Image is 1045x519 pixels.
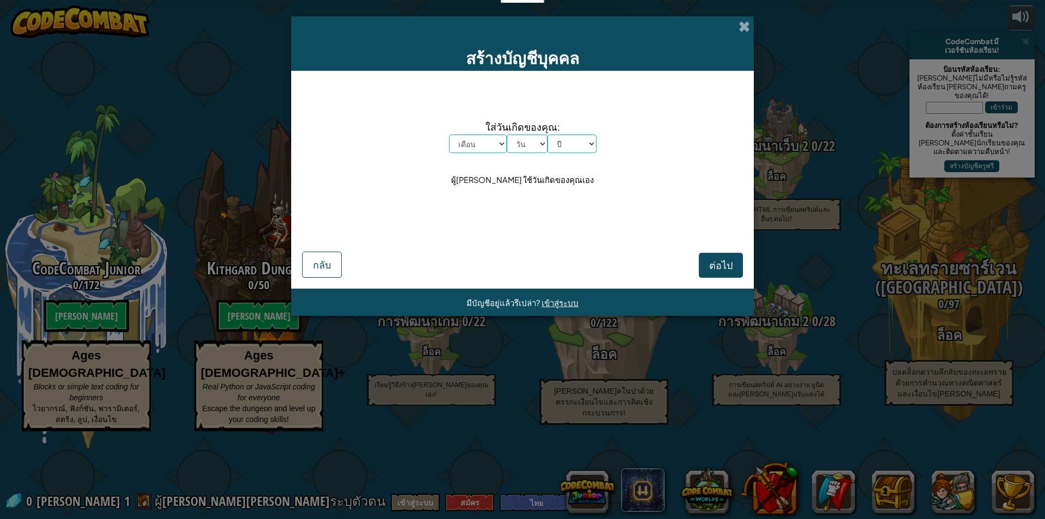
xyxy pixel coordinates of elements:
[451,172,594,188] div: ผู้[PERSON_NAME] ใช้วันเกิดของคุณเอง
[709,259,733,271] span: ต่อไป
[466,297,542,308] span: มีบัญชีอยู่แล้วรึเปล่า?
[313,258,331,271] span: กลับ
[466,47,579,68] span: สร้างบัญชีบุคคล
[449,119,597,135] span: ใส่วันเกิดของคุณ:
[542,297,579,308] a: เข้าสู่ระบบ
[699,253,743,278] button: ต่อไป
[302,252,342,278] button: กลับ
